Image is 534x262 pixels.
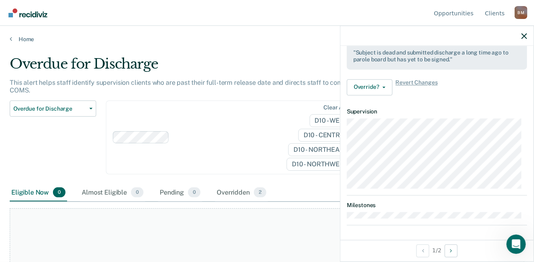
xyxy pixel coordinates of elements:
span: 0 [131,187,144,198]
span: 2 [254,187,266,198]
button: Override? [347,79,393,95]
span: D10 - NORTHEAST [288,143,359,156]
span: 0 [188,187,201,198]
dt: Supervision [347,108,527,115]
button: Next Opportunity [445,244,458,257]
dt: Milestones [347,202,527,209]
button: Previous Opportunity [416,244,429,257]
span: D10 - CENTRAL [298,129,360,142]
div: B M [515,6,528,19]
div: Pending [158,184,202,202]
span: Overdue for Discharge [13,105,86,112]
pre: " Subject is dead and submitted discharge a long time ago to parole board but has yet to be signe... [353,50,521,63]
span: Revert Changes [396,79,438,95]
img: Recidiviz [8,8,47,17]
div: Overridden [215,184,268,202]
span: D10 - NORTHWEST [287,158,359,171]
p: This alert helps staff identify supervision clients who are past their full-term release date and... [10,79,407,94]
button: Profile dropdown button [515,6,528,19]
div: 1 / 2 [340,240,534,261]
div: Overdue for Discharge [10,56,410,79]
a: Home [10,36,524,43]
span: 0 [53,187,65,198]
iframe: Intercom live chat [507,235,526,254]
div: Almost Eligible [80,184,145,202]
span: D10 - WEST [310,114,360,127]
div: Clear agents [323,104,358,111]
div: Eligible Now [10,184,67,202]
